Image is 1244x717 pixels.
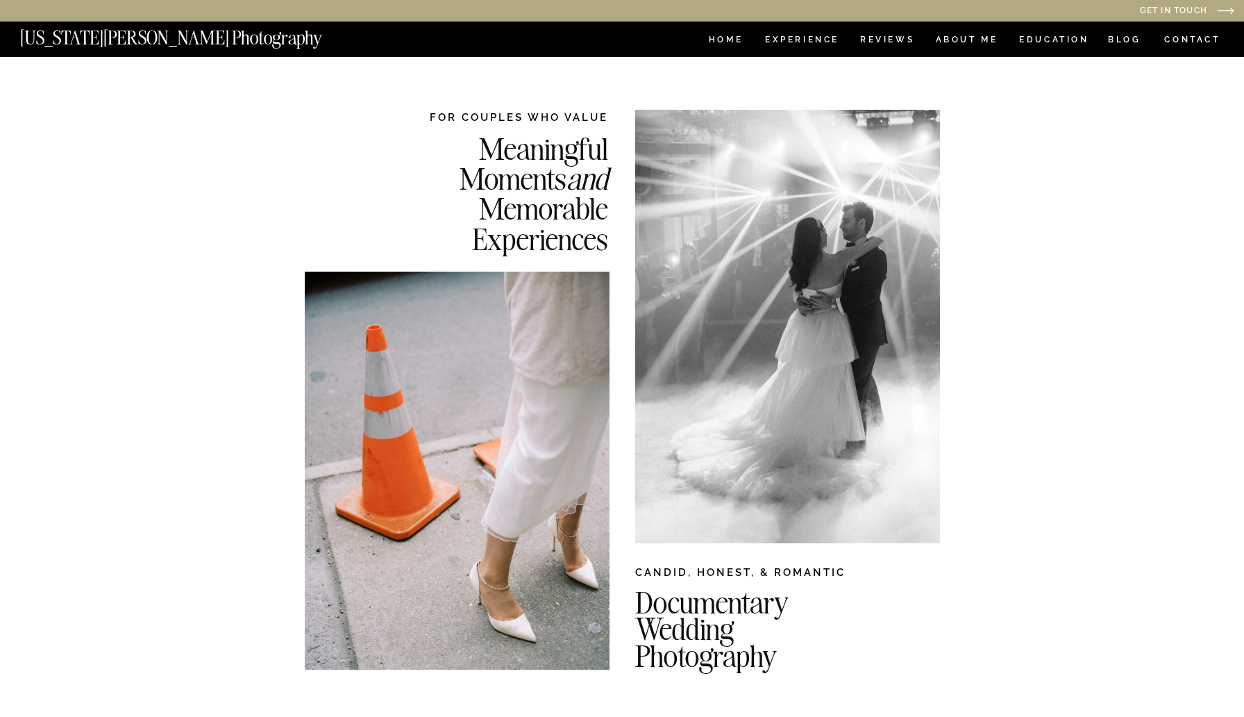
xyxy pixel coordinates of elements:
a: ABOUT ME [935,35,998,47]
h2: Meaningful Moments Memorable Experiences [389,133,608,252]
i: and [566,159,608,197]
a: HOME [706,35,746,47]
a: EDUCATION [1018,35,1091,47]
a: REVIEWS [860,35,912,47]
a: Experience [765,35,838,47]
a: BLOG [1108,35,1141,47]
h2: Documentary Wedding Photography [635,589,1002,659]
h2: FOR COUPLES WHO VALUE [389,110,608,124]
a: [US_STATE][PERSON_NAME] Photography [20,28,369,40]
h2: CANDID, HONEST, & ROMANTIC [635,565,940,586]
a: Get in Touch [998,6,1207,17]
a: CONTACT [1163,32,1221,47]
